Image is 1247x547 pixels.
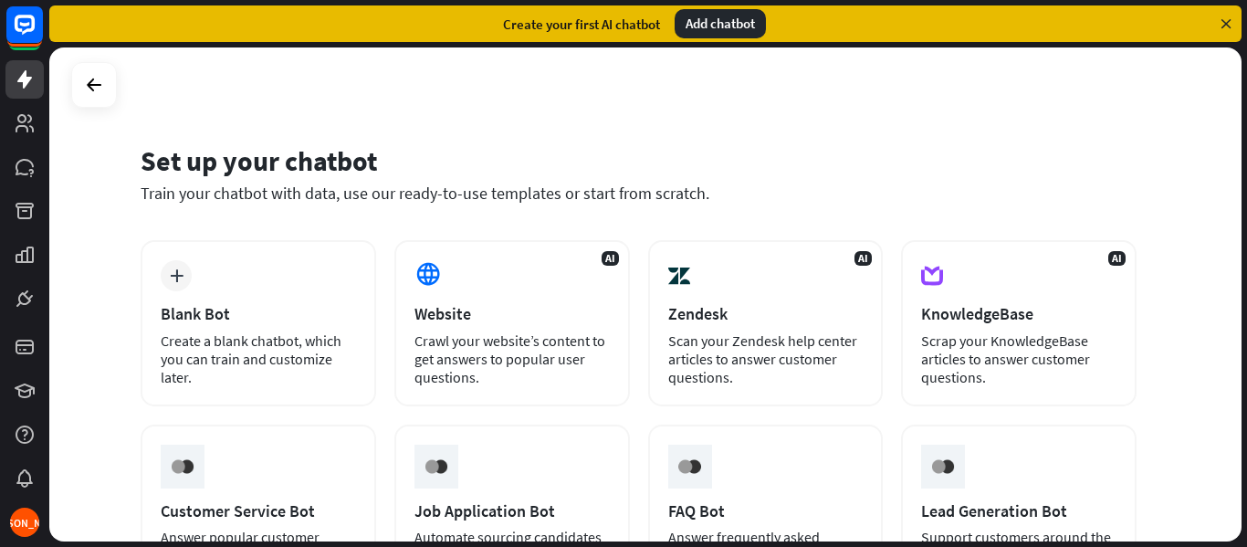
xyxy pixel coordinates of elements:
img: ceee058c6cabd4f577f8.gif [672,449,707,484]
span: AI [854,251,872,266]
img: ceee058c6cabd4f577f8.gif [926,449,960,484]
div: Scrap your KnowledgeBase articles to answer customer questions. [921,331,1116,386]
div: Scan your Zendesk help center articles to answer customer questions. [668,331,864,386]
div: Create your first AI chatbot [503,16,660,33]
span: AI [602,251,619,266]
img: ceee058c6cabd4f577f8.gif [165,449,200,484]
div: Blank Bot [161,303,356,324]
div: Customer Service Bot [161,500,356,521]
div: [PERSON_NAME] [10,508,39,537]
div: Train your chatbot with data, use our ready-to-use templates or start from scratch. [141,183,1137,204]
div: Lead Generation Bot [921,500,1116,521]
div: Add chatbot [675,9,766,38]
div: Website [414,303,610,324]
div: Set up your chatbot [141,143,1137,178]
div: FAQ Bot [668,500,864,521]
img: ceee058c6cabd4f577f8.gif [419,449,454,484]
div: Create a blank chatbot, which you can train and customize later. [161,331,356,386]
div: Zendesk [668,303,864,324]
div: Crawl your website’s content to get answers to popular user questions. [414,331,610,386]
div: Job Application Bot [414,500,610,521]
div: KnowledgeBase [921,303,1116,324]
i: plus [170,269,183,282]
span: AI [1108,251,1126,266]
